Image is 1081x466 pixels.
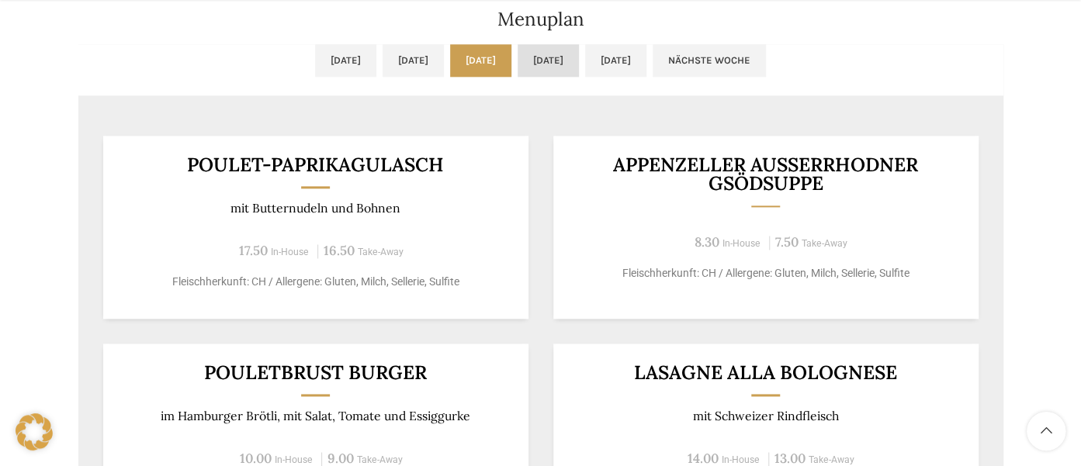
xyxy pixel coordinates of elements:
p: mit Schweizer Rindfleisch [572,409,959,423]
p: mit Butternudeln und Bohnen [122,201,509,216]
span: Take-Away [802,238,847,249]
p: Fleischherkunft: CH / Allergene: Gluten, Milch, Sellerie, Sulfite [572,265,959,281]
span: In-House [275,454,313,465]
a: [DATE] [383,44,444,77]
h3: LASAGNE ALLA BOLOGNESE [572,363,959,382]
span: In-House [271,247,309,257]
a: [DATE] [315,44,376,77]
span: 7.50 [775,233,799,250]
span: Take-Away [358,247,404,257]
h3: Pouletbrust Burger [122,363,509,382]
a: [DATE] [450,44,511,77]
p: Fleischherkunft: CH / Allergene: Gluten, Milch, Sellerie, Sulfite [122,274,509,290]
span: In-House [722,454,760,465]
p: im Hamburger Brötli, mit Salat, Tomate und Essiggurke [122,409,509,423]
a: [DATE] [518,44,579,77]
span: In-House [722,238,761,249]
a: Scroll to top button [1027,412,1065,450]
span: 16.50 [324,242,355,259]
a: Nächste Woche [653,44,766,77]
h2: Menuplan [78,10,1003,29]
a: [DATE] [585,44,646,77]
span: Take-Away [809,454,854,465]
span: 8.30 [695,233,719,250]
h3: Poulet-Paprikagulasch [122,155,509,174]
h3: Appenzeller Ausserrhodner Gsödsuppe [572,155,959,193]
span: 17.50 [239,242,268,259]
span: Take-Away [357,454,403,465]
